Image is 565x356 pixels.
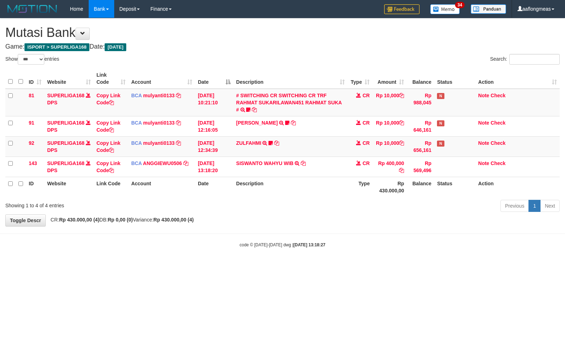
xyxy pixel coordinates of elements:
td: [DATE] 12:34:39 [195,136,233,157]
a: [PERSON_NAME] [236,120,278,126]
strong: Rp 430.000,00 (4) [154,217,194,223]
span: CR [362,120,370,126]
a: Check [491,120,505,126]
a: SUPERLIGA168 [47,140,84,146]
a: Check [491,140,505,146]
th: Balance [407,177,434,197]
td: Rp 400,000 [372,157,407,177]
span: 92 [29,140,34,146]
a: 1 [528,200,541,212]
a: mulyanti0133 [143,120,175,126]
td: DPS [44,136,94,157]
span: CR: DB: Variance: [47,217,194,223]
a: Copy Rp 400,000 to clipboard [399,168,404,173]
th: Action: activate to sort column ascending [475,69,560,89]
a: Copy Rp 10,000 to clipboard [399,140,404,146]
a: Copy mulyanti0133 to clipboard [176,93,181,98]
a: SUPERLIGA168 [47,93,84,98]
a: Check [491,160,505,166]
h1: Mutasi Bank [5,26,560,40]
label: Show entries [5,54,59,65]
span: Has Note [437,93,444,99]
strong: [DATE] 13:18:27 [293,242,325,247]
img: Feedback.jpg [384,4,420,14]
a: Copy Rp 10,000 to clipboard [399,120,404,126]
th: Rp 430.000,00 [372,177,407,197]
a: Previous [500,200,529,212]
span: BCA [131,160,142,166]
strong: Rp 430.000,00 (4) [59,217,100,223]
a: SISWANTO WAHYU WIB [236,160,294,166]
td: Rp 10,000 [372,89,407,116]
a: Copy Link Code [96,160,121,173]
th: Status [434,177,475,197]
img: Button%20Memo.svg [430,4,460,14]
a: ANGGIEWU0506 [143,160,182,166]
th: Account [128,177,195,197]
td: Rp 569,496 [407,157,434,177]
label: Search: [490,54,560,65]
span: [DATE] [105,43,126,51]
td: Rp 988,045 [407,89,434,116]
th: ID: activate to sort column ascending [26,69,44,89]
a: Toggle Descr [5,214,46,226]
a: Copy Link Code [96,140,121,153]
a: Note [478,140,489,146]
a: Copy Rp 10,000 to clipboard [399,93,404,98]
div: Showing 1 to 4 of 4 entries [5,199,230,209]
th: Type [348,177,372,197]
a: Copy ANGGIEWU0506 to clipboard [183,160,188,166]
a: Copy SISWANTO WAHYU WIB to clipboard [301,160,306,166]
th: Description [233,177,348,197]
a: Copy Link Code [96,93,121,105]
a: SUPERLIGA168 [47,120,84,126]
th: ID [26,177,44,197]
input: Search: [509,54,560,65]
th: Status [434,69,475,89]
a: SUPERLIGA168 [47,160,84,166]
th: Website [44,177,94,197]
td: [DATE] 10:21:10 [195,89,233,116]
td: Rp 656,161 [407,136,434,157]
a: Note [478,160,489,166]
a: Note [478,93,489,98]
td: [DATE] 13:18:20 [195,157,233,177]
th: Action [475,177,560,197]
th: Balance [407,69,434,89]
span: CR [362,93,370,98]
img: panduan.png [471,4,506,14]
span: 91 [29,120,34,126]
span: ISPORT > SUPERLIGA168 [24,43,89,51]
td: Rp 646,161 [407,116,434,136]
a: Copy mulyanti0133 to clipboard [176,140,181,146]
a: Copy # SWITCHING CR SWITCHING CR TRF RAHMAT SUKARILAWAN451 RAHMAT SUKA # to clipboard [252,107,257,113]
a: Next [540,200,560,212]
th: Link Code: activate to sort column ascending [94,69,128,89]
span: CR [362,140,370,146]
a: mulyanti0133 [143,93,175,98]
td: DPS [44,116,94,136]
strong: Rp 0,00 (0) [108,217,133,223]
th: Description: activate to sort column ascending [233,69,348,89]
th: Date [195,177,233,197]
th: Amount: activate to sort column ascending [372,69,407,89]
select: Showentries [18,54,44,65]
th: Account: activate to sort column ascending [128,69,195,89]
td: Rp 10,000 [372,136,407,157]
th: Date: activate to sort column descending [195,69,233,89]
span: 81 [29,93,34,98]
td: Rp 10,000 [372,116,407,136]
span: 34 [455,2,465,8]
span: 143 [29,160,37,166]
a: Note [478,120,489,126]
td: [DATE] 12:16:05 [195,116,233,136]
a: ZULFAHMI [236,140,261,146]
th: Website: activate to sort column ascending [44,69,94,89]
a: Copy Link Code [96,120,121,133]
th: Link Code [94,177,128,197]
a: Copy ZULFAHMI to clipboard [274,140,279,146]
a: mulyanti0133 [143,140,175,146]
span: CR [362,160,370,166]
h4: Game: Date: [5,43,560,50]
span: Has Note [437,120,444,126]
